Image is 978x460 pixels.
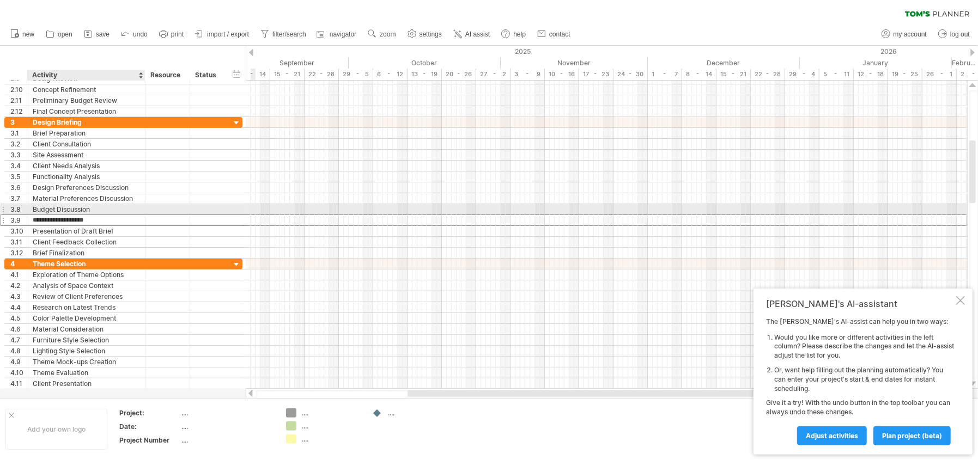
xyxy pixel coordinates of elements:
span: open [58,30,72,38]
div: 4.10 [10,367,27,378]
a: open [43,27,76,41]
span: import / export [207,30,249,38]
div: .... [302,421,361,431]
div: 12 - 18 [854,69,888,80]
div: 3.4 [10,161,27,171]
div: Lighting Style Selection [33,346,139,356]
span: log out [950,30,970,38]
div: Final Concept Presentation [33,106,139,116]
a: settings [405,27,445,41]
div: 22 - 28 [751,69,785,80]
a: navigator [315,27,360,41]
a: undo [118,27,151,41]
a: contact [534,27,574,41]
div: The [PERSON_NAME]'s AI-assist can help you in two ways: Give it a try! With the undo button in th... [766,317,954,445]
div: Status [195,70,219,81]
span: plan project (beta) [882,432,942,440]
div: Brief Preparation [33,128,139,138]
div: 24 - 30 [613,69,648,80]
div: Research on Latest Trends [33,302,139,312]
div: 2.12 [10,106,27,116]
div: 15 - 21 [716,69,751,80]
div: Budget Discussion [33,204,139,214]
div: September 2025 [202,57,349,69]
div: 3 [10,117,27,127]
div: 26 - 1 [922,69,957,80]
div: Project Number [119,436,179,445]
span: settings [420,30,442,38]
div: 22 - 28 [305,69,339,80]
span: help [513,30,526,38]
div: 4.4 [10,302,27,312]
a: print [156,27,187,41]
div: 29 - 4 [785,69,819,80]
div: 4.1 [10,269,27,280]
div: 3 - 9 [511,69,545,80]
a: log out [936,27,973,41]
div: [PERSON_NAME]'s AI-assistant [766,298,954,309]
div: 3.6 [10,182,27,193]
div: .... [302,408,361,418]
div: 3.1 [10,128,27,138]
div: Concept Refinement [33,84,139,95]
div: Exploration of Theme Options [33,269,139,280]
div: .... [388,408,447,418]
div: 3.12 [10,248,27,258]
span: navigator [330,30,356,38]
div: Activity [32,70,139,81]
div: 4.5 [10,313,27,323]
a: AI assist [451,27,493,41]
div: Client Presentation [33,378,139,389]
span: new [22,30,34,38]
li: Or, want help filling out the planning automatically? You can enter your project's start & end da... [774,366,954,393]
div: 4.7 [10,335,27,345]
div: Client Consultation [33,139,139,149]
a: new [8,27,38,41]
div: 29 - 5 [339,69,373,80]
div: 5 - 11 [819,69,854,80]
div: Project: [119,408,179,418]
div: 17 - 23 [579,69,613,80]
a: import / export [192,27,252,41]
div: Theme Mock-ups Creation [33,357,139,367]
div: 4.8 [10,346,27,356]
span: undo [133,30,148,38]
div: Analysis of Space Context [33,280,139,291]
div: 1 - 7 [648,69,682,80]
div: 4.2 [10,280,27,291]
span: zoom [380,30,396,38]
div: 8 - 14 [236,69,270,80]
div: .... [181,436,273,445]
div: 3.7 [10,193,27,204]
div: 10 - 16 [545,69,579,80]
a: plan project (beta) [873,426,951,445]
div: .... [181,408,273,418]
div: .... [181,422,273,431]
span: Adjust activities [806,432,858,440]
div: Furniture Style Selection [33,335,139,345]
span: contact [549,30,570,38]
div: .... [302,434,361,444]
div: Add your own logo [5,409,107,450]
div: Color Palette Development [33,313,139,323]
div: Design Briefing [33,117,139,127]
li: Would you like more or different activities in the left column? Please describe the changes and l... [774,333,954,360]
a: help [499,27,529,41]
div: Material Consideration [33,324,139,334]
div: Theme Selection [33,259,139,269]
div: November 2025 [501,57,648,69]
div: 4 [10,259,27,269]
div: Client Needs Analysis [33,161,139,171]
div: Review of Client Preferences [33,291,139,302]
a: Adjust activities [797,426,867,445]
div: Material Preferences Discussion [33,193,139,204]
a: my account [879,27,930,41]
div: Theme Evaluation [33,367,139,378]
div: Client Feedback Collection [33,237,139,247]
div: Resource [150,70,184,81]
div: 6 - 12 [373,69,408,80]
div: 20 - 26 [442,69,476,80]
div: 8 - 14 [682,69,716,80]
div: October 2025 [349,57,501,69]
div: Design Preferences Discussion [33,182,139,193]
